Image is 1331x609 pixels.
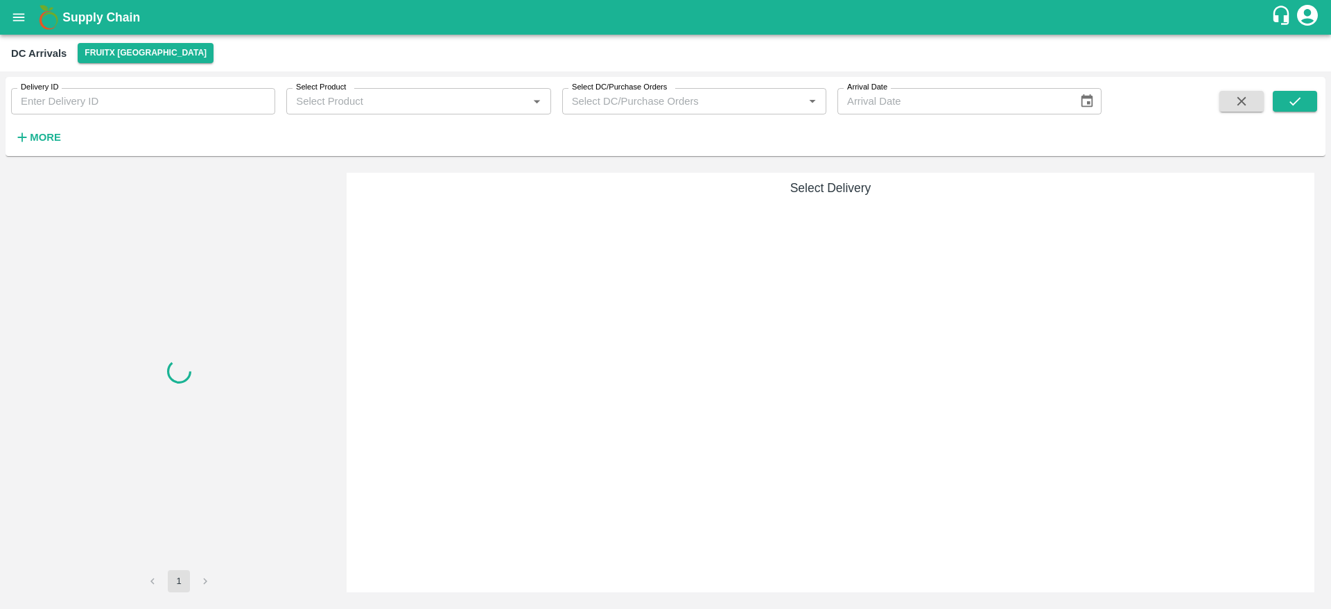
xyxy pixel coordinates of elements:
nav: pagination navigation [139,570,218,592]
input: Arrival Date [837,88,1068,114]
label: Select Product [296,82,346,93]
div: customer-support [1271,5,1295,30]
button: Choose date [1074,88,1100,114]
img: logo [35,3,62,31]
label: Delivery ID [21,82,58,93]
input: Enter Delivery ID [11,88,275,114]
label: Arrival Date [847,82,887,93]
div: DC Arrivals [11,44,67,62]
h6: Select Delivery [352,178,1309,198]
button: Select DC [78,43,214,63]
label: Select DC/Purchase Orders [572,82,667,93]
b: Supply Chain [62,10,140,24]
button: page 1 [168,570,190,592]
a: Supply Chain [62,8,1271,27]
strong: More [30,132,61,143]
div: account of current user [1295,3,1320,32]
button: Open [803,92,821,110]
input: Select DC/Purchase Orders [566,92,781,110]
input: Select Product [290,92,523,110]
button: Open [528,92,546,110]
button: open drawer [3,1,35,33]
button: More [11,126,64,149]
